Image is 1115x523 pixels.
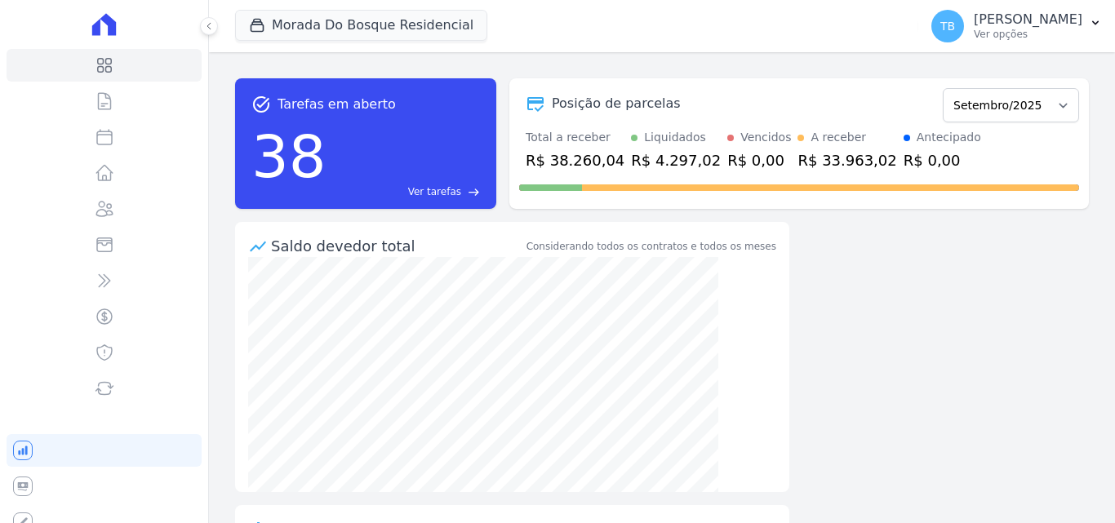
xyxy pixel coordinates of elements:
[251,95,271,114] span: task_alt
[526,129,624,146] div: Total a receber
[333,184,480,199] a: Ver tarefas east
[408,184,461,199] span: Ver tarefas
[974,28,1082,41] p: Ver opções
[918,3,1115,49] button: TB [PERSON_NAME] Ver opções
[811,129,866,146] div: A receber
[278,95,396,114] span: Tarefas em aberto
[904,149,981,171] div: R$ 0,00
[797,149,896,171] div: R$ 33.963,02
[740,129,791,146] div: Vencidos
[468,186,480,198] span: east
[271,235,523,257] div: Saldo devedor total
[727,149,791,171] div: R$ 0,00
[917,129,981,146] div: Antecipado
[940,20,955,32] span: TB
[251,114,327,199] div: 38
[526,239,776,254] div: Considerando todos os contratos e todos os meses
[974,11,1082,28] p: [PERSON_NAME]
[526,149,624,171] div: R$ 38.260,04
[644,129,706,146] div: Liquidados
[552,94,681,113] div: Posição de parcelas
[631,149,721,171] div: R$ 4.297,02
[235,10,487,41] button: Morada Do Bosque Residencial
